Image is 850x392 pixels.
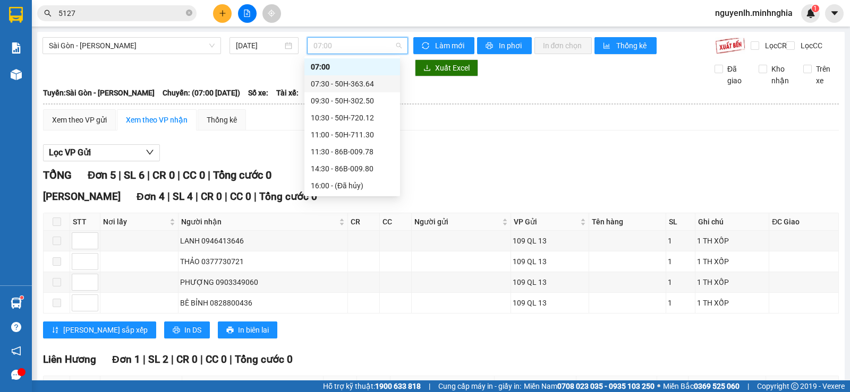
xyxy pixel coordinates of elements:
[697,276,767,288] div: 1 TH XỐP
[603,42,612,50] span: bar-chart
[180,297,346,309] div: BÊ BỈNH 0828800436
[184,324,201,336] span: In DS
[668,276,694,288] div: 1
[663,380,739,392] span: Miền Bắc
[5,37,202,63] li: 02523854854,0913854573, 0913854356
[9,7,23,23] img: logo-vxr
[513,276,587,288] div: 109 QL 13
[171,353,174,365] span: |
[254,190,257,203] span: |
[323,380,421,392] span: Hỗ trợ kỹ thuật:
[208,169,210,181] span: |
[276,87,299,99] span: Tài xế:
[5,79,117,97] b: GỬI : Liên Hương
[63,324,148,336] span: [PERSON_NAME] sắp xếp
[311,163,394,175] div: 14:30 - 86B-009.80
[229,353,232,365] span: |
[148,353,168,365] span: SL 2
[201,190,222,203] span: CR 0
[124,169,144,181] span: SL 6
[311,78,394,90] div: 07:30 - 50H-363.64
[43,169,72,181] span: TỔNG
[415,59,478,76] button: downloadXuất Excel
[58,7,184,19] input: Tìm tên, số ĐT hoặc mã đơn
[176,353,198,365] span: CR 0
[723,63,751,86] span: Đã giao
[52,326,59,335] span: sort-ascending
[380,213,412,231] th: CC
[118,169,121,181] span: |
[557,382,654,390] strong: 0708 023 035 - 0935 103 250
[694,382,739,390] strong: 0369 525 060
[311,61,394,73] div: 07:00
[375,382,421,390] strong: 1900 633 818
[185,379,312,390] span: Người nhận
[511,231,589,251] td: 109 QL 13
[49,38,215,54] span: Sài Gòn - Phan Rí
[43,190,121,203] span: [PERSON_NAME]
[438,380,521,392] span: Cung cấp máy in - giấy in:
[236,40,283,51] input: 15/10/2025
[248,87,268,99] span: Số xe:
[806,8,815,18] img: icon-new-feature
[167,190,170,203] span: |
[61,25,70,34] span: environment
[499,40,523,51] span: In phơi
[262,4,281,23] button: aim
[697,235,767,247] div: 1 TH XỐP
[268,10,275,17] span: aim
[213,169,271,181] span: Tổng cước 0
[311,146,394,158] div: 11:30 - 86B-009.78
[697,297,767,309] div: 1 TH XỐP
[668,256,694,267] div: 1
[43,321,156,338] button: sort-ascending[PERSON_NAME] sắp xếp
[514,216,578,228] span: VP Gửi
[177,169,180,181] span: |
[697,256,767,267] div: 1 TH XỐP
[238,324,269,336] span: In biên lai
[513,297,587,309] div: 109 QL 13
[147,169,150,181] span: |
[163,87,240,99] span: Chuyến: (07:00 [DATE])
[668,297,694,309] div: 1
[49,146,91,159] span: Lọc VP Gửi
[146,148,154,156] span: down
[137,190,165,203] span: Đơn 4
[695,213,769,231] th: Ghi chú
[616,40,648,51] span: Thống kê
[825,4,844,23] button: caret-down
[422,42,431,50] span: sync
[61,7,150,20] b: [PERSON_NAME]
[20,296,23,299] sup: 1
[813,5,817,12] span: 1
[61,39,70,47] span: phone
[103,379,171,390] span: Nơi lấy
[219,10,226,17] span: plus
[103,216,167,228] span: Nơi lấy
[413,37,474,54] button: syncLàm mới
[435,62,470,74] span: Xuất Excel
[43,89,155,97] b: Tuyến: Sài Gòn - [PERSON_NAME]
[11,370,21,380] span: message
[769,213,839,231] th: ĐC Giao
[143,353,146,365] span: |
[767,63,795,86] span: Kho nhận
[513,256,587,267] div: 109 QL 13
[486,42,495,50] span: printer
[761,40,788,51] span: Lọc CR
[830,8,839,18] span: caret-down
[243,10,251,17] span: file-add
[186,8,192,19] span: close-circle
[707,6,801,20] span: nguyenlh.minhnghia
[235,353,293,365] span: Tổng cước 0
[497,379,565,390] span: VP Gửi
[180,256,346,267] div: THẢO 0377730721
[313,38,401,54] span: 07:00
[11,298,22,309] img: warehouse-icon
[238,4,257,23] button: file-add
[423,64,431,73] span: download
[414,216,499,228] span: Người gửi
[225,190,227,203] span: |
[657,384,660,388] span: ⚪️
[207,114,237,126] div: Thống kê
